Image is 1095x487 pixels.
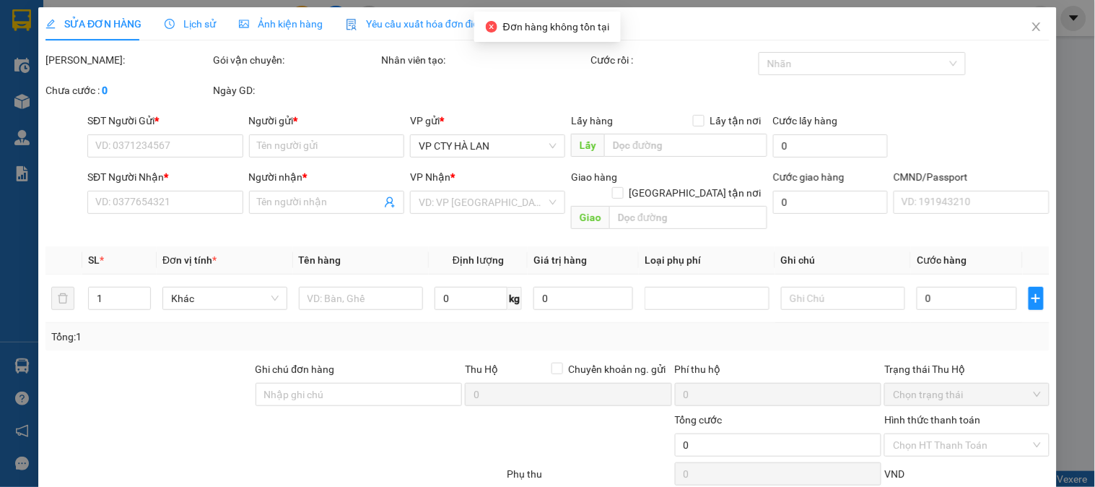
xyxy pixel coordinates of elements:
[486,21,497,33] span: close-circle
[591,52,756,68] div: Cước rồi :
[162,254,217,266] span: Đơn vị tính
[639,246,775,275] th: Loại phụ phí
[610,206,767,229] input: Dọc đường
[572,134,605,157] span: Lấy
[410,113,565,129] div: VP gửi
[624,185,767,201] span: [GEOGRAPHIC_DATA] tận nơi
[704,113,767,129] span: Lấy tận nơi
[51,287,74,310] button: delete
[87,169,243,185] div: SĐT Người Nhận
[675,414,723,426] span: Tổng cước
[165,18,216,30] span: Lịch sử
[1029,287,1044,310] button: plus
[781,287,906,310] input: Ghi Chú
[1016,7,1057,48] button: Close
[171,288,279,309] span: Khác
[102,85,108,96] b: 0
[894,169,1049,185] div: CMND/Passport
[45,52,210,68] div: [PERSON_NAME]:
[214,52,378,68] div: Gói vận chuyển:
[346,18,498,30] span: Yêu cầu xuất hóa đơn điện tử
[1029,293,1043,304] span: plus
[346,19,357,30] img: icon
[88,254,100,266] span: SL
[299,287,424,310] input: VD: Bàn, Ghế
[884,361,1049,377] div: Trạng thái Thu Hộ
[563,361,672,377] span: Chuyển khoản ng. gửi
[419,135,557,157] span: VP CTY HÀ LAN
[453,254,504,266] span: Định lượng
[239,19,249,29] span: picture
[773,191,889,214] input: Cước giao hàng
[507,287,522,310] span: kg
[214,82,378,98] div: Ngày GD:
[572,115,614,126] span: Lấy hàng
[249,169,404,185] div: Người nhận
[87,113,243,129] div: SĐT Người Gửi
[572,171,618,183] span: Giao hàng
[256,383,463,406] input: Ghi chú đơn hàng
[773,115,838,126] label: Cước lấy hàng
[384,197,396,208] span: user-add
[381,52,588,68] div: Nhân viên tạo:
[165,19,175,29] span: clock-circle
[884,468,904,480] span: VND
[45,18,141,30] span: SỬA ĐƠN HÀNG
[249,113,404,129] div: Người gửi
[775,246,912,275] th: Ghi chú
[45,19,56,29] span: edit
[917,254,967,266] span: Cước hàng
[45,82,210,98] div: Chưa cước :
[675,361,882,383] div: Phí thu hộ
[299,254,341,266] span: Tên hàng
[533,254,587,266] span: Giá trị hàng
[503,21,609,33] span: Đơn hàng không tồn tại
[572,206,610,229] span: Giao
[893,384,1040,405] span: Chọn trạng thái
[51,329,424,345] div: Tổng: 1
[773,134,889,158] input: Cước lấy hàng
[884,414,980,426] label: Hình thức thanh toán
[1031,21,1042,33] span: close
[256,363,335,375] label: Ghi chú đơn hàng
[465,363,498,375] span: Thu Hộ
[239,18,323,30] span: Ảnh kiện hàng
[605,134,767,157] input: Dọc đường
[410,171,450,183] span: VP Nhận
[773,171,845,183] label: Cước giao hàng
